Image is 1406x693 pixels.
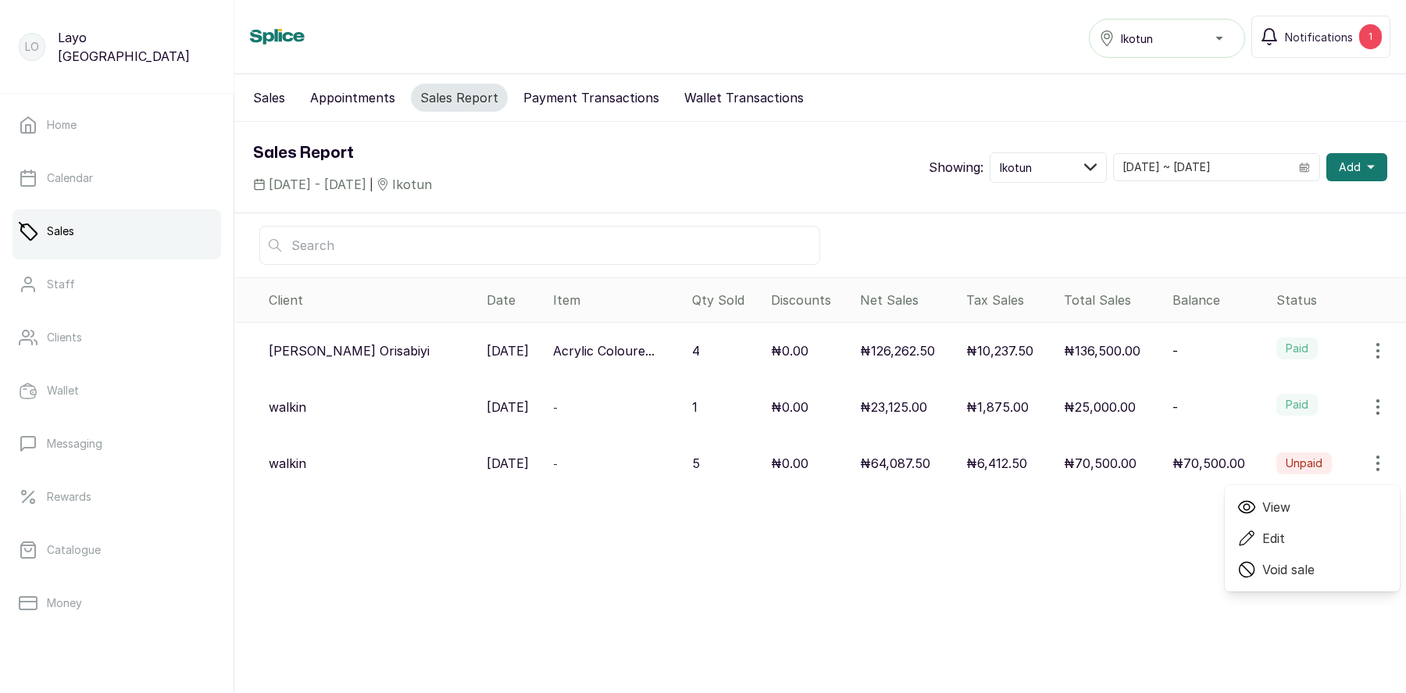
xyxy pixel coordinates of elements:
p: ₦136,500.00 [1064,341,1140,360]
p: [DATE] [487,341,529,360]
button: Appointments [301,84,405,112]
a: Messaging [12,422,221,466]
a: Reports [12,634,221,678]
div: Qty Sold [692,291,758,309]
p: Home [47,117,77,133]
a: Money [12,581,221,625]
p: ₦25,000.00 [1064,398,1136,416]
p: Staff [47,277,75,292]
div: Item [553,291,680,309]
a: Calendar [12,156,221,200]
p: Money [47,595,82,611]
label: Paid [1276,338,1318,359]
button: Ikotun [990,152,1107,183]
p: - [1172,341,1178,360]
div: Tax Sales [966,291,1051,309]
p: 4 [692,341,700,360]
span: | [369,177,373,193]
button: Add [1326,153,1387,181]
button: Sales [244,84,294,112]
p: Rewards [47,489,91,505]
input: Select date [1114,154,1290,180]
p: ₦70,500.00 [1172,454,1245,473]
span: Ikotun [392,175,432,194]
a: Clients [12,316,221,359]
button: Payment Transactions [514,84,669,112]
p: ₦70,500.00 [1064,454,1137,473]
svg: calendar [1299,162,1310,173]
p: 5 [692,454,700,473]
p: 1 [692,398,698,416]
a: Home [12,103,221,147]
p: Catalogue [47,542,101,558]
p: Calendar [47,170,93,186]
a: Catalogue [12,528,221,572]
span: View [1262,498,1290,516]
p: - [1172,398,1178,416]
span: - [553,457,558,470]
span: Void sale [1262,560,1315,579]
p: Messaging [47,436,102,452]
a: Staff [12,263,221,306]
a: Rewards [12,475,221,519]
h1: Sales Report [253,141,432,166]
div: Balance [1172,291,1264,309]
a: Sales [12,209,221,253]
div: Date [487,291,541,309]
button: Wallet Transactions [675,84,813,112]
span: Add [1339,159,1361,175]
span: - [553,401,558,414]
p: Clients [47,330,82,345]
input: Search [259,226,820,265]
label: Unpaid [1276,452,1332,474]
div: Total Sales [1064,291,1160,309]
button: Notifications1 [1251,16,1390,58]
p: [PERSON_NAME] Orisabiyi [269,341,430,360]
p: Layo [GEOGRAPHIC_DATA] [58,28,215,66]
button: Sales Report [411,84,508,112]
p: ₦0.00 [771,341,808,360]
p: ₦23,125.00 [860,398,927,416]
div: Client [269,291,474,309]
p: ₦126,262.50 [860,341,935,360]
p: LO [25,39,39,55]
p: Sales [47,223,74,239]
span: Ikotun [1000,159,1032,176]
p: ₦64,087.50 [860,454,930,473]
div: Net Sales [860,291,955,309]
p: walkin [269,398,306,416]
div: Status [1276,291,1400,309]
button: Ikotun [1089,19,1245,58]
p: walkin [269,454,306,473]
p: Acrylic Coloure... [553,341,655,360]
p: ₦0.00 [771,454,808,473]
p: Wallet [47,383,79,398]
span: Notifications [1285,29,1353,45]
p: Showing: [929,158,983,177]
p: [DATE] [487,454,529,473]
p: ₦0.00 [771,398,808,416]
p: ₦10,237.50 [966,341,1033,360]
p: [DATE] [487,398,529,416]
div: 1 [1359,24,1382,49]
span: Ikotun [1121,30,1153,47]
p: ₦1,875.00 [966,398,1029,416]
a: Wallet [12,369,221,413]
p: ₦6,412.50 [966,454,1027,473]
span: [DATE] - [DATE] [269,175,366,194]
label: Paid [1276,394,1318,416]
span: Edit [1262,529,1285,548]
div: Discounts [771,291,847,309]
